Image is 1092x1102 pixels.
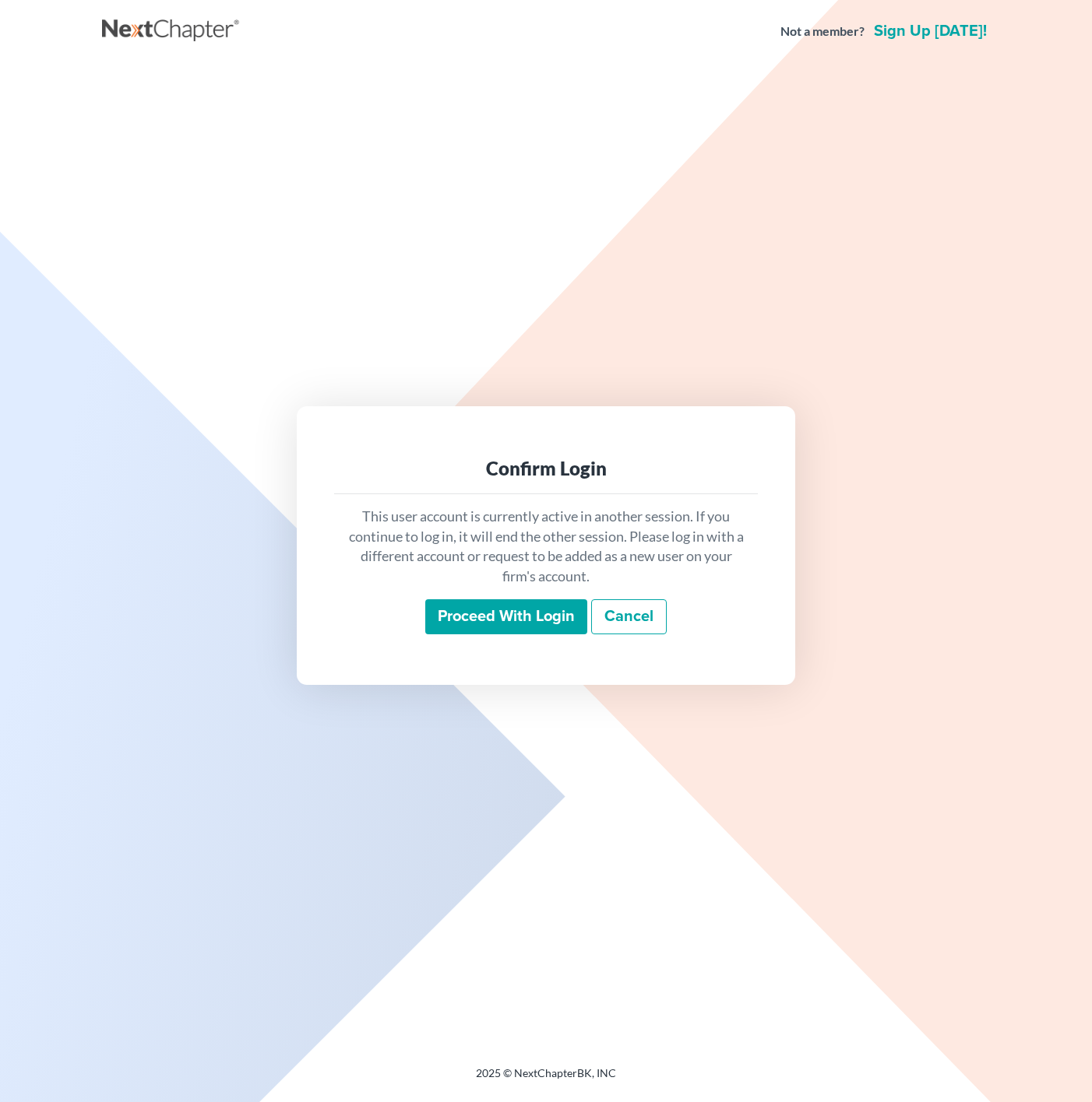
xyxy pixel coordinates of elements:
[347,456,745,481] div: Confirm Login
[347,507,745,587] p: This user account is currently active in another session. If you continue to log in, it will end ...
[425,599,587,635] input: Proceed with login
[591,599,667,635] a: Cancel
[780,23,865,40] strong: Not a member?
[102,1065,990,1093] div: 2025 © NextChapterBK, INC
[871,23,990,39] a: Sign up [DATE]!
